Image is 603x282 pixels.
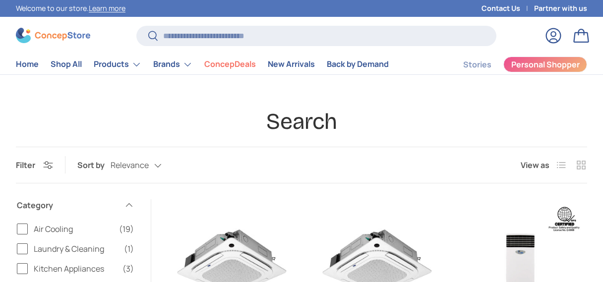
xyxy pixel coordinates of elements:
button: Relevance [111,157,181,174]
summary: Products [88,55,147,74]
span: (3) [122,263,134,275]
a: Contact Us [482,3,534,14]
span: Kitchen Appliances [34,263,117,275]
a: Personal Shopper [503,56,587,72]
nav: Primary [16,55,389,74]
a: Partner with us [534,3,587,14]
a: Brands [153,55,192,74]
span: (19) [119,223,134,235]
summary: Category [17,187,134,223]
p: Welcome to our store. [16,3,125,14]
a: New Arrivals [268,55,315,74]
span: Laundry & Cleaning [34,243,118,255]
span: Relevance [111,161,149,170]
nav: Secondary [439,55,587,74]
span: Filter [16,160,35,170]
a: Stories [463,55,491,74]
img: ConcepStore [16,28,90,43]
span: Air Cooling [34,223,113,235]
h1: Search [16,108,587,136]
a: Products [94,55,141,74]
a: Home [16,55,39,74]
a: ConcepDeals [204,55,256,74]
a: Back by Demand [327,55,389,74]
a: Learn more [89,3,125,13]
span: (1) [124,243,134,255]
a: Shop All [51,55,82,74]
label: Sort by [77,159,111,171]
span: Category [17,199,118,211]
summary: Brands [147,55,198,74]
span: View as [521,159,549,171]
button: Filter [16,160,53,170]
span: Personal Shopper [511,60,580,68]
